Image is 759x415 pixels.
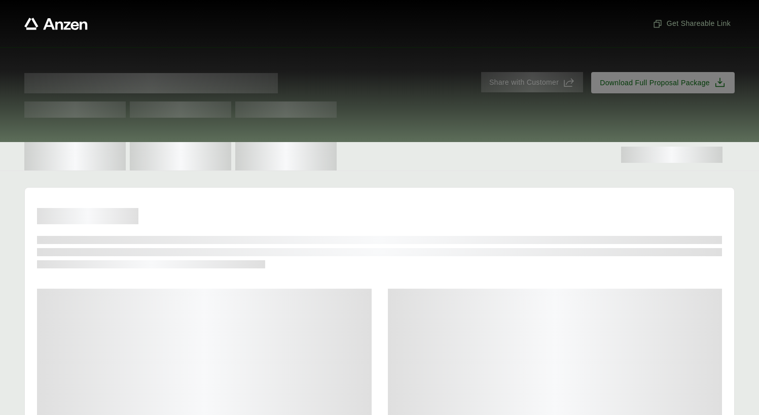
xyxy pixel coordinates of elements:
[24,73,278,93] span: Proposal for
[24,18,88,30] a: Anzen website
[130,101,231,118] span: Test
[24,101,126,118] span: Test
[235,101,337,118] span: Test
[648,14,735,33] button: Get Shareable Link
[489,77,559,88] span: Share with Customer
[653,18,731,29] span: Get Shareable Link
